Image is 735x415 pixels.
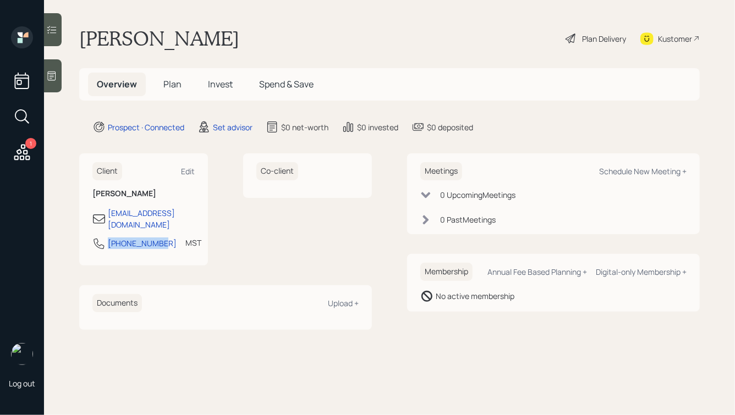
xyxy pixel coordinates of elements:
[92,294,142,312] h6: Documents
[596,267,687,277] div: Digital-only Membership +
[436,290,514,302] div: No active membership
[259,78,314,90] span: Spend & Save
[108,237,177,249] div: [PHONE_NUMBER]
[25,138,36,149] div: 1
[79,26,239,51] h1: [PERSON_NAME]
[658,33,692,45] div: Kustomer
[420,162,462,180] h6: Meetings
[213,121,253,133] div: Set advisor
[208,78,233,90] span: Invest
[108,207,195,230] div: [EMAIL_ADDRESS][DOMAIN_NAME]
[487,267,587,277] div: Annual Fee Based Planning +
[163,78,182,90] span: Plan
[108,121,184,133] div: Prospect · Connected
[440,189,515,201] div: 0 Upcoming Meeting s
[92,189,195,198] h6: [PERSON_NAME]
[420,263,473,281] h6: Membership
[440,214,496,225] div: 0 Past Meeting s
[97,78,137,90] span: Overview
[256,162,298,180] h6: Co-client
[357,121,398,133] div: $0 invested
[185,237,201,248] div: MST
[281,121,328,133] div: $0 net-worth
[181,166,195,176] div: Edit
[9,378,35,389] div: Log out
[582,33,626,45] div: Plan Delivery
[11,343,33,365] img: hunter_neumayer.jpg
[427,121,473,133] div: $0 deposited
[328,298,359,308] div: Upload +
[599,166,687,176] div: Schedule New Meeting +
[92,162,122,180] h6: Client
